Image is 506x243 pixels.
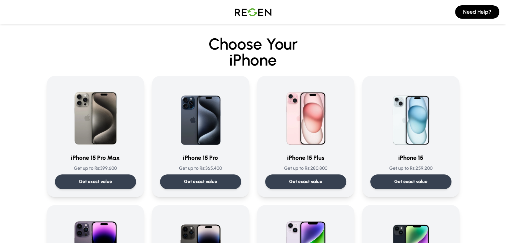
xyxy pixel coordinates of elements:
[169,84,233,148] img: iPhone 15 Pro
[79,178,112,185] p: Get exact value
[455,5,499,19] button: Need Help?
[55,153,136,162] h3: iPhone 15 Pro Max
[184,178,217,185] p: Get exact value
[64,84,127,148] img: iPhone 15 Pro Max
[370,165,451,172] p: Get up to Rs: 259,200
[47,52,459,68] span: iPhone
[209,34,298,54] span: Choose Your
[370,153,451,162] h3: iPhone 15
[274,84,338,148] img: iPhone 15 Plus
[265,165,346,172] p: Get up to Rs: 280,800
[160,165,241,172] p: Get up to Rs: 365,400
[55,165,136,172] p: Get up to Rs: 399,600
[265,153,346,162] h3: iPhone 15 Plus
[160,153,241,162] h3: iPhone 15 Pro
[379,84,443,148] img: iPhone 15
[230,3,276,21] img: Logo
[289,178,322,185] p: Get exact value
[394,178,427,185] p: Get exact value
